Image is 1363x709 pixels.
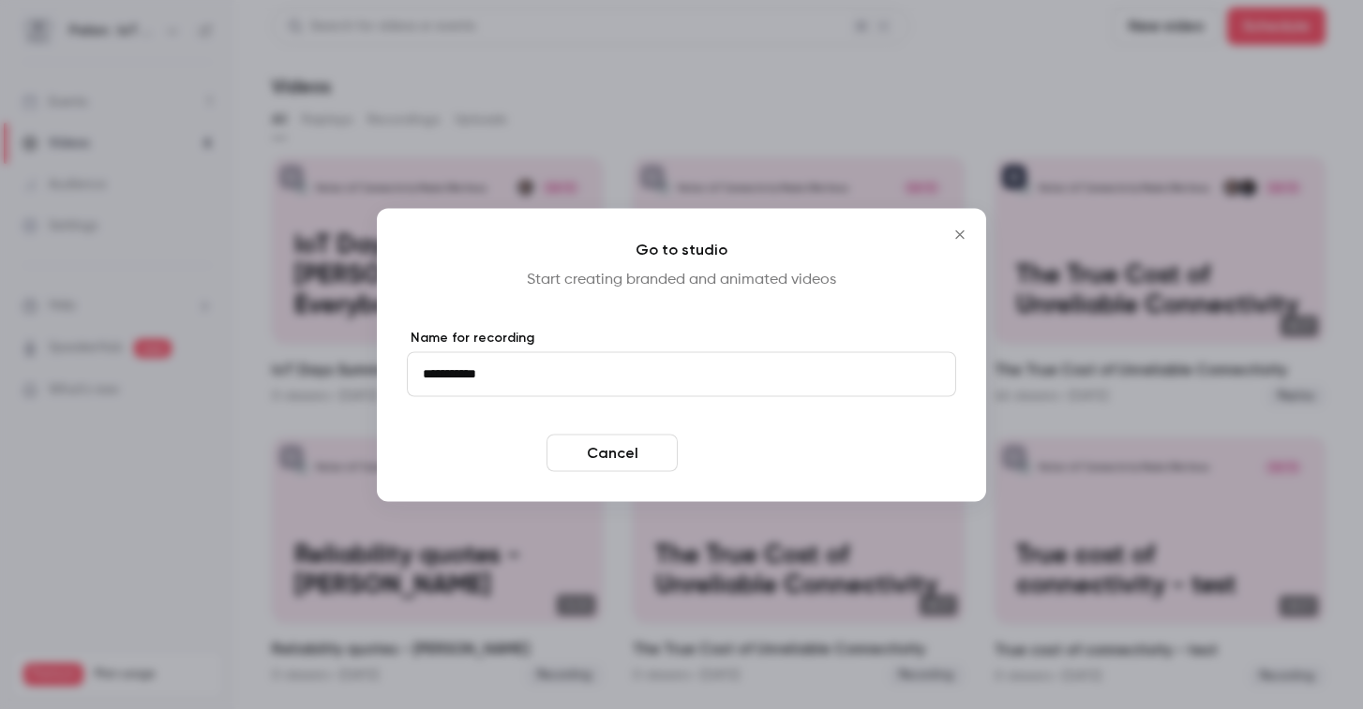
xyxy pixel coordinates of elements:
h4: Go to studio [407,238,956,260]
button: Cancel [547,434,678,471]
button: Close [941,215,979,253]
button: Enter studio [685,434,816,471]
p: Start creating branded and animated videos [407,268,956,290]
label: Name for recording [407,328,956,347]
